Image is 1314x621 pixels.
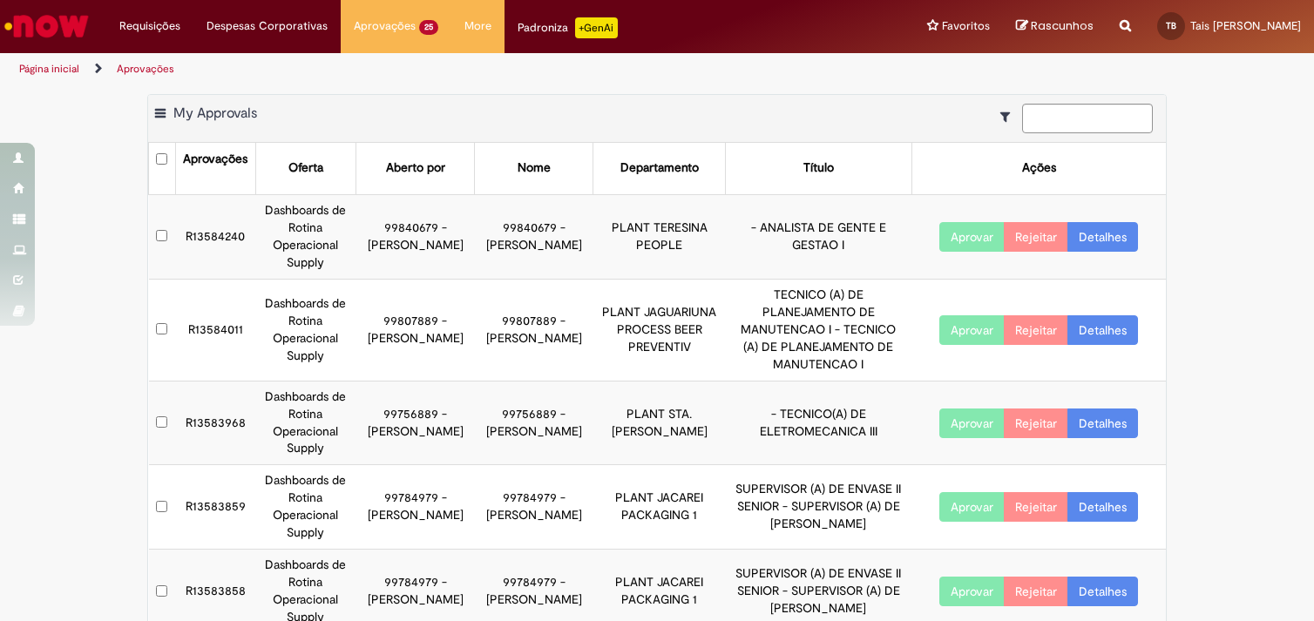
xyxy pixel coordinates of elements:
span: TB [1166,20,1176,31]
button: Aprovar [939,315,1005,345]
div: Nome [518,159,551,177]
a: Rascunhos [1016,18,1094,35]
td: - ANALISTA DE GENTE E GESTAO I [726,194,912,279]
td: - TECNICO(A) DE ELETROMECANICA III [726,381,912,465]
ul: Trilhas de página [13,53,863,85]
th: Aprovações [175,143,255,194]
td: R13584240 [175,194,255,279]
div: Ações [1022,159,1056,177]
button: Rejeitar [1004,408,1068,438]
button: Aprovar [939,492,1005,522]
td: SUPERVISOR (A) DE ENVASE II SENIOR - SUPERVISOR (A) DE [PERSON_NAME] [726,465,912,550]
a: Detalhes [1067,222,1138,252]
span: My Approvals [173,105,257,122]
td: Dashboards de Rotina Operacional Supply [255,381,356,465]
button: Rejeitar [1004,315,1068,345]
a: Detalhes [1067,577,1138,606]
span: Aprovações [354,17,416,35]
span: 25 [419,20,438,35]
button: Aprovar [939,577,1005,606]
a: Detalhes [1067,315,1138,345]
div: Departamento [620,159,699,177]
td: Dashboards de Rotina Operacional Supply [255,465,356,550]
button: Rejeitar [1004,222,1068,252]
a: Página inicial [19,62,79,76]
td: PLANT JACAREI PACKAGING 1 [593,465,726,550]
div: Padroniza [518,17,618,38]
span: Requisições [119,17,180,35]
div: Aberto por [386,159,445,177]
button: Rejeitar [1004,492,1068,522]
td: 99840679 - [PERSON_NAME] [475,194,593,279]
td: 99807889 - [PERSON_NAME] [356,279,475,381]
td: R13583968 [175,381,255,465]
td: PLANT TERESINA PEOPLE [593,194,726,279]
td: R13584011 [175,279,255,381]
div: Aprovações [183,151,247,168]
td: Dashboards de Rotina Operacional Supply [255,279,356,381]
td: 99784979 - [PERSON_NAME] [356,465,475,550]
td: 99756889 - [PERSON_NAME] [475,381,593,465]
i: Mostrar filtros para: Suas Solicitações [1000,111,1019,123]
span: Despesas Corporativas [207,17,328,35]
button: Aprovar [939,408,1005,438]
td: Dashboards de Rotina Operacional Supply [255,194,356,279]
button: Rejeitar [1004,577,1068,606]
a: Detalhes [1067,408,1138,438]
td: PLANT STA.[PERSON_NAME] [593,381,726,465]
div: Título [803,159,834,177]
div: Oferta [288,159,323,177]
p: +GenAi [575,17,618,38]
a: Detalhes [1067,492,1138,522]
a: Aprovações [117,62,174,76]
span: More [464,17,491,35]
td: 99756889 - [PERSON_NAME] [356,381,475,465]
button: Aprovar [939,222,1005,252]
td: R13583859 [175,465,255,550]
span: Rascunhos [1031,17,1094,34]
td: 99807889 - [PERSON_NAME] [475,279,593,381]
td: TECNICO (A) DE PLANEJAMENTO DE MANUTENCAO I - TECNICO (A) DE PLANEJAMENTO DE MANUTENCAO I [726,279,912,381]
td: 99784979 - [PERSON_NAME] [475,465,593,550]
td: PLANT JAGUARIUNA PROCESS BEER PREVENTIV [593,279,726,381]
span: Favoritos [942,17,990,35]
img: ServiceNow [2,9,91,44]
td: 99840679 - [PERSON_NAME] [356,194,475,279]
span: Tais [PERSON_NAME] [1190,18,1301,33]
